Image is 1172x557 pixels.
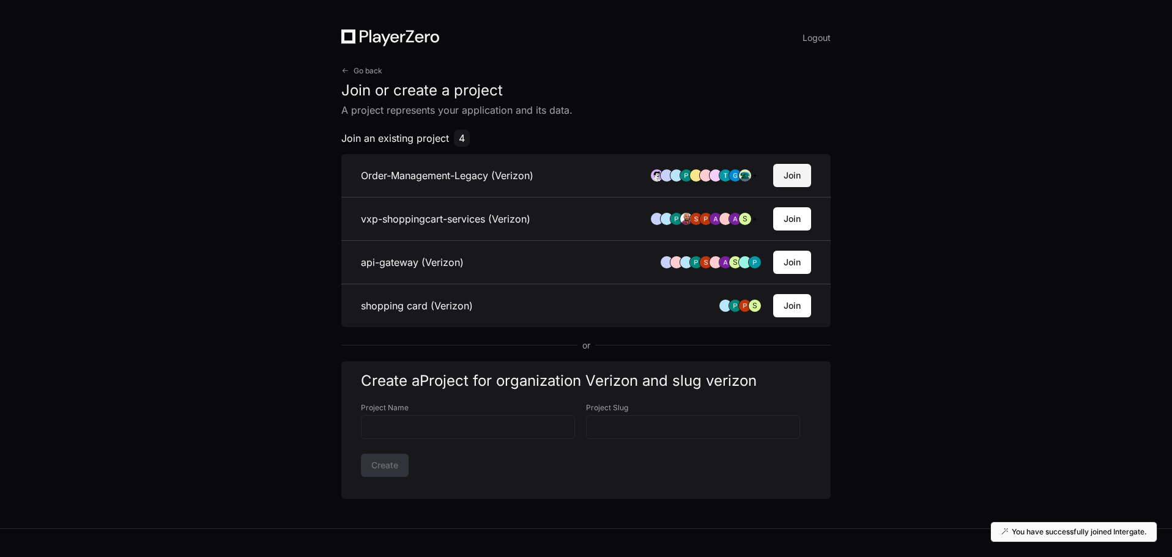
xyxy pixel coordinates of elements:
button: Logout [803,29,831,46]
button: Join [773,207,811,231]
h3: shopping card (Verizon) [361,298,473,313]
img: ACg8ocLL3vXvdba5S5V7nChXuiKYjYAj5GQFF3QGVBb6etwgLiZA=s96-c [680,169,692,182]
button: Join [773,251,811,274]
img: ACg8ocIpWYaV2uWFLDfsvApOy6-lY0d_Qcq218dZjDbEexeynHUXZQ=s96-c [680,213,692,225]
p: You have successfully joined Intergate. [1012,527,1147,537]
label: Project Name [361,403,586,413]
img: ACg8ocLg2_KGMaESmVdPJoxlc_7O_UeM10l1C5GIc0P9QNRQFTV7=s96-c [690,213,702,225]
div: + [749,213,761,225]
p: A project represents your application and its data. [341,103,831,117]
div: + [749,169,761,182]
span: or [577,339,595,352]
img: ACg8ocLL3vXvdba5S5V7nChXuiKYjYAj5GQFF3QGVBb6etwgLiZA=s96-c [670,213,683,225]
img: ACg8ocJAcLg99A07DI0Bjb7YTZ7lO98p9p7gxWo-JnGaDHMkGyQblA=s96-c [700,213,712,225]
h1: S [743,214,747,224]
img: ACg8ocINDQjNUSac2Yh0mY4GNFS3ez9wXnmLlDxuodPe7RxCtcn5aSFw=s96-c [739,169,751,182]
button: Go back [341,66,382,76]
img: ACg8ocLg2_KGMaESmVdPJoxlc_7O_UeM10l1C5GIc0P9QNRQFTV7=s96-c [700,256,712,268]
img: ACg8ocJAcLg99A07DI0Bjb7YTZ7lO98p9p7gxWo-JnGaDHMkGyQblA=s96-c [739,300,751,312]
img: ACg8ocL-P3SnoSMinE6cJ4KuvimZdrZkjavFcOgZl8SznIp-YIbKyw=s96-c [719,169,732,182]
img: avatar [651,169,663,182]
button: Join [773,294,811,317]
h3: vxp-shoppingcart-services (Verizon) [361,212,530,226]
span: Go back [354,66,382,76]
img: ACg8ocLL3vXvdba5S5V7nChXuiKYjYAj5GQFF3QGVBb6etwgLiZA=s96-c [690,256,702,268]
h1: S [733,257,738,267]
label: Project Slug [586,403,811,413]
img: ACg8ocICPzw3TCJpbvP5oqTUw-OeQ5tPEuPuFHVtyaCnfaAagCbpGQ=s96-c [710,213,722,225]
h1: S [752,301,757,311]
h1: Join or create a project [341,81,831,100]
span: Join an existing project [341,131,449,146]
h3: Order-Management-Legacy (Verizon) [361,168,533,183]
img: ACg8ocLL3vXvdba5S5V7nChXuiKYjYAj5GQFF3QGVBb6etwgLiZA=s96-c [729,300,741,312]
span: Project for organization Verizon and slug verizon [420,372,757,389]
span: 4 [454,130,470,147]
img: ACg8ocLgD4B0PbMnFCRezSs6CxZErLn06tF4Svvl2GU3TFAxQEAh9w=s96-c [729,169,741,182]
img: ACg8ocJwjvwVjWz5-ibdwT_x_Wt-s92ilKMgjsbbAMnQzdqxCSVvwQ=s96-c [749,256,761,268]
img: ACg8ocIWiwAYXQEMfgzNsNWLWq1AaxNeuCMHp8ygpDFVvfhipp8BYw=s96-c [729,213,741,225]
button: Join [773,164,811,187]
img: ACg8ocICPzw3TCJpbvP5oqTUw-OeQ5tPEuPuFHVtyaCnfaAagCbpGQ=s96-c [719,256,732,268]
h3: api-gateway (Verizon) [361,255,464,270]
h1: Create a [361,371,811,391]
